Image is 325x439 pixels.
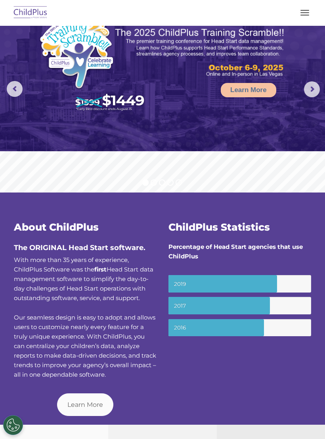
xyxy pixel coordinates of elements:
a: Learn More [221,83,276,97]
button: Cookies Settings [3,415,23,435]
b: first [94,266,107,273]
span: ChildPlus Statistics [168,221,270,233]
img: ChildPlus by Procare Solutions [12,4,49,22]
span: With more than 35 years of experience, ChildPlus Software was the Head Start data management soft... [14,256,153,302]
span: The ORIGINAL Head Start software. [14,243,145,252]
small: 2016 [168,319,311,337]
strong: Percentage of Head Start agencies that use ChildPlus [168,243,303,260]
small: 2019 [168,275,311,293]
span: Our seamless design is easy to adopt and allows users to customize nearly every feature for a tru... [14,314,156,378]
iframe: Chat Widget [285,401,325,439]
small: 2017 [168,297,311,314]
span: About ChildPlus [14,221,99,233]
a: Learn More [57,393,113,416]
